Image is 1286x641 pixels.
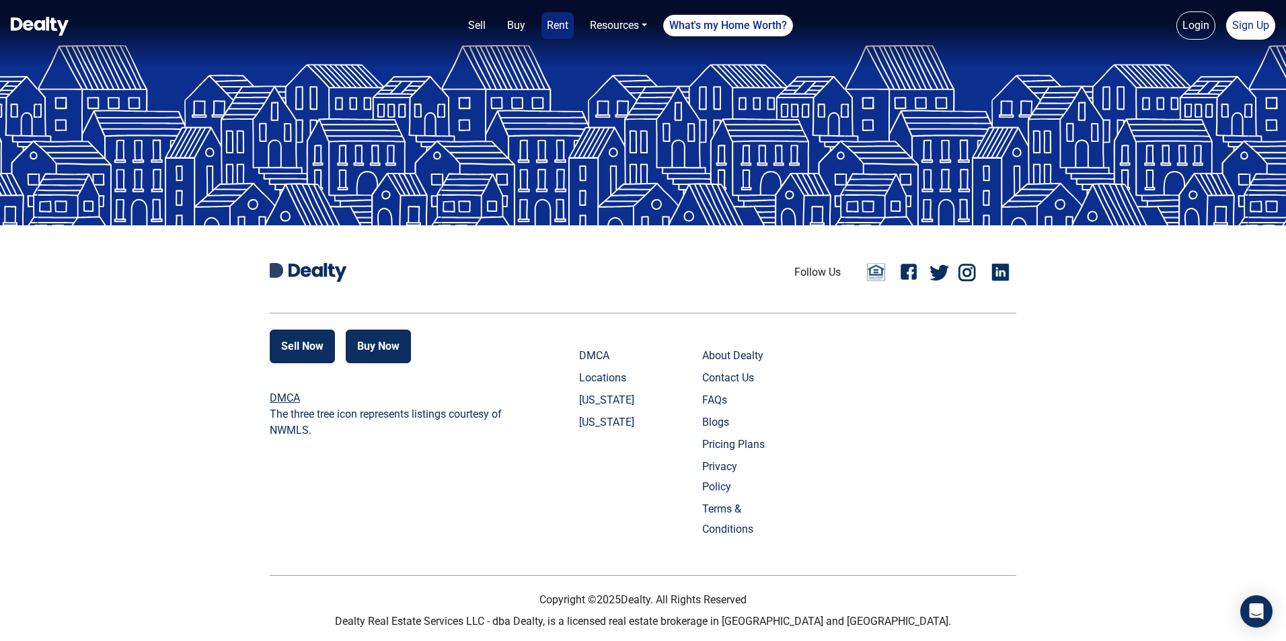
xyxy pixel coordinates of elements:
a: [US_STATE] [579,390,646,410]
a: Locations [579,368,646,388]
a: Login [1176,11,1215,40]
a: Sign Up [1226,11,1275,40]
a: FAQs [702,390,769,410]
a: Privacy Policy [702,457,769,497]
a: Sell [463,12,491,39]
a: Contact Us [702,368,769,388]
a: About Dealty [702,346,769,366]
img: Dealty [289,263,346,282]
a: [US_STATE] [579,412,646,432]
a: Blogs [702,412,769,432]
img: Dealty D [270,263,283,278]
a: Instagram [956,259,983,286]
button: Sell Now [270,330,335,363]
a: What's my Home Worth? [663,15,793,36]
p: Copyright © 2025 Dealty. All Rights Reserved [270,592,1016,608]
button: Buy Now [346,330,411,363]
li: Follow Us [794,264,841,280]
p: The three tree icon represents listings courtesy of NWMLS. [270,406,509,439]
p: Dealty Real Estate Services LLC - dba Dealty, is a licensed real estate brokerage in [GEOGRAPHIC_... [270,613,1016,630]
a: Facebook [896,259,923,286]
a: Terms & Conditions [702,499,769,539]
a: Rent [541,12,574,39]
a: Resources [584,12,652,39]
a: Email [862,262,889,282]
a: DMCA [579,346,646,366]
a: DMCA [270,391,300,404]
div: Open Intercom Messenger [1240,595,1273,628]
a: Pricing Plans [702,435,769,455]
a: Linkedin [989,259,1016,286]
a: Twitter [930,259,949,286]
img: Dealty - Buy, Sell & Rent Homes [11,17,69,36]
a: Buy [502,12,531,39]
